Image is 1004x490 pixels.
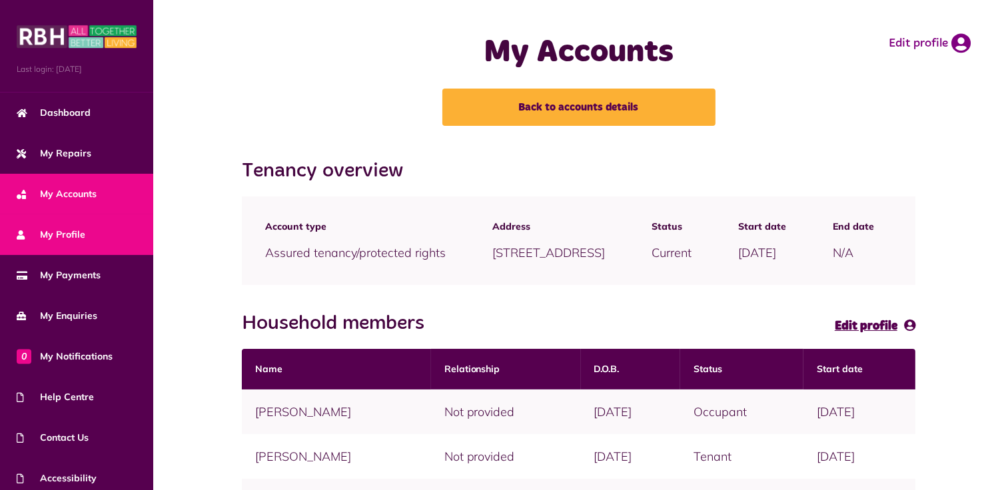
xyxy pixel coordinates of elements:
td: [DATE] [803,434,915,479]
h2: Household members [242,312,438,336]
td: Not provided [431,434,581,479]
span: My Accounts [17,187,97,201]
span: 0 [17,349,31,364]
span: Status [652,220,692,234]
span: Current [652,245,692,260]
span: Edit profile [835,320,897,332]
span: My Profile [17,228,85,242]
th: Name [242,349,431,389]
td: [DATE] [581,389,680,434]
span: My Notifications [17,350,113,364]
span: Account type [265,220,446,234]
th: D.O.B. [581,349,680,389]
span: Dashboard [17,106,91,120]
h1: My Accounts [379,33,778,72]
span: N/A [833,245,853,260]
span: [DATE] [738,245,776,260]
td: Not provided [431,389,581,434]
img: MyRBH [17,23,137,50]
td: [DATE] [581,434,680,479]
span: My Repairs [17,146,91,160]
span: Accessibility [17,471,97,485]
td: [PERSON_NAME] [242,434,431,479]
td: Occupant [680,389,803,434]
th: Status [680,349,803,389]
td: Tenant [680,434,803,479]
span: My Enquiries [17,309,97,323]
th: Relationship [431,349,581,389]
span: [STREET_ADDRESS] [492,245,605,260]
span: Assured tenancy/protected rights [265,245,446,260]
a: Back to accounts details [442,89,716,126]
span: Help Centre [17,390,94,404]
th: Start date [803,349,915,389]
a: Edit profile [835,316,915,336]
span: End date [833,220,874,234]
span: Address [492,220,605,234]
h2: Tenancy overview [242,159,416,183]
span: Start date [738,220,786,234]
span: My Payments [17,268,101,282]
span: Last login: [DATE] [17,63,137,75]
a: Edit profile [889,33,971,53]
td: [PERSON_NAME] [242,389,431,434]
td: [DATE] [803,389,915,434]
span: Contact Us [17,431,89,445]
